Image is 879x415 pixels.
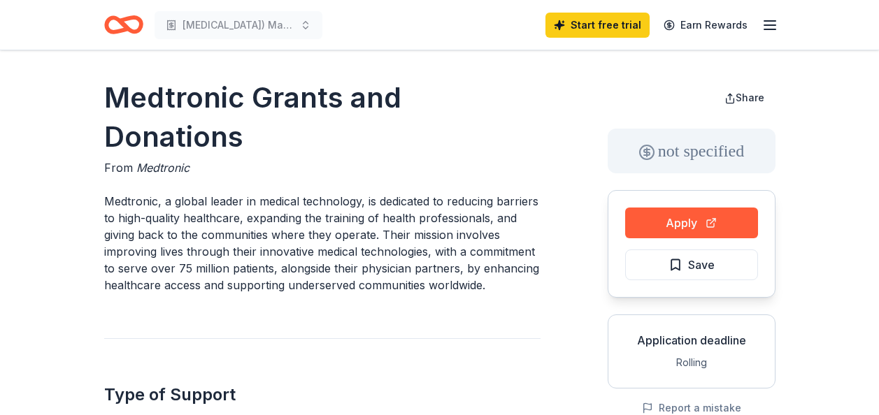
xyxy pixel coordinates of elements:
h1: Medtronic Grants and Donations [104,78,541,156]
a: Earn Rewards [655,13,756,38]
span: Save [688,256,715,274]
button: [MEDICAL_DATA]) Makes Us Better [155,11,322,39]
button: Apply [625,207,758,238]
button: Save [625,249,758,280]
a: Start free trial [545,13,650,38]
div: Rolling [620,354,764,371]
h2: Type of Support [104,384,541,406]
a: Home [104,8,143,41]
div: Application deadline [620,332,764,349]
span: [MEDICAL_DATA]) Makes Us Better [183,17,294,34]
div: not specified [608,129,776,173]
p: Medtronic, a global leader in medical technology, is dedicated to reducing barriers to high-quali... [104,193,541,293]
button: Share [713,84,776,112]
span: Share [736,92,764,103]
span: Medtronic [136,161,190,175]
div: From [104,159,541,176]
